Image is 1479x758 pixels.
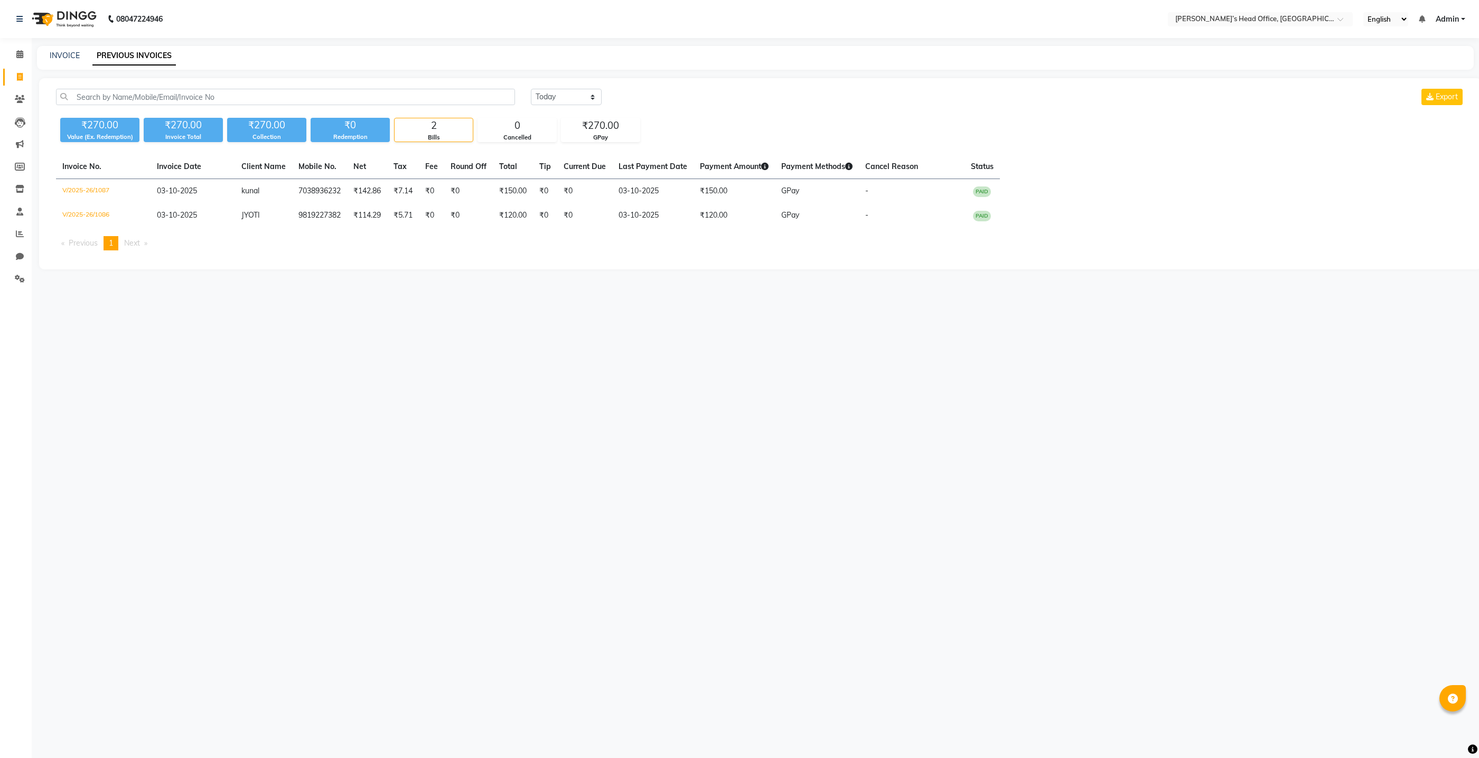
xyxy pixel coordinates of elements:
td: ₹0 [557,179,612,204]
td: 03-10-2025 [612,203,694,228]
div: ₹270.00 [144,118,223,133]
span: 03-10-2025 [157,210,197,220]
span: Export [1436,92,1458,101]
a: INVOICE [50,51,80,60]
div: Bills [395,133,473,142]
a: PREVIOUS INVOICES [92,46,176,65]
span: Tax [394,162,407,171]
span: kunal [241,186,259,195]
div: Value (Ex. Redemption) [60,133,139,142]
div: ₹270.00 [561,118,640,133]
td: V/2025-26/1087 [56,179,151,204]
span: PAID [973,211,991,221]
span: - [865,186,868,195]
td: ₹0 [444,179,493,204]
td: ₹0 [419,203,444,228]
td: ₹0 [533,179,557,204]
span: Last Payment Date [619,162,687,171]
span: Previous [69,238,98,248]
td: ₹150.00 [493,179,533,204]
div: GPay [561,133,640,142]
span: Cancel Reason [865,162,918,171]
span: GPay [781,210,799,220]
span: Next [124,238,140,248]
span: Mobile No. [298,162,336,171]
td: 7038936232 [292,179,347,204]
div: Collection [227,133,306,142]
div: ₹0 [311,118,390,133]
div: 2 [395,118,473,133]
td: ₹120.00 [694,203,775,228]
img: logo [27,4,99,34]
td: ₹142.86 [347,179,387,204]
span: - [865,210,868,220]
td: ₹0 [533,203,557,228]
span: 1 [109,238,113,248]
b: 08047224946 [116,4,163,34]
span: Tip [539,162,551,171]
input: Search by Name/Mobile/Email/Invoice No [56,89,515,105]
span: Current Due [564,162,606,171]
td: ₹150.00 [694,179,775,204]
span: Invoice Date [157,162,201,171]
td: ₹120.00 [493,203,533,228]
div: Invoice Total [144,133,223,142]
span: JYOTI [241,210,260,220]
td: ₹0 [444,203,493,228]
span: Fee [425,162,438,171]
span: Status [971,162,994,171]
span: 03-10-2025 [157,186,197,195]
td: 03-10-2025 [612,179,694,204]
span: PAID [973,186,991,197]
span: GPay [781,186,799,195]
span: Admin [1436,14,1459,25]
td: ₹5.71 [387,203,419,228]
td: ₹0 [557,203,612,228]
td: 9819227382 [292,203,347,228]
div: Redemption [311,133,390,142]
span: Net [353,162,366,171]
nav: Pagination [56,236,1465,250]
td: V/2025-26/1086 [56,203,151,228]
span: Payment Methods [781,162,853,171]
td: ₹7.14 [387,179,419,204]
div: 0 [478,118,556,133]
div: Cancelled [478,133,556,142]
span: Client Name [241,162,286,171]
span: Round Off [451,162,486,171]
span: Payment Amount [700,162,769,171]
span: Total [499,162,517,171]
button: Export [1421,89,1463,105]
td: ₹0 [419,179,444,204]
td: ₹114.29 [347,203,387,228]
span: Invoice No. [62,162,101,171]
div: ₹270.00 [227,118,306,133]
div: ₹270.00 [60,118,139,133]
